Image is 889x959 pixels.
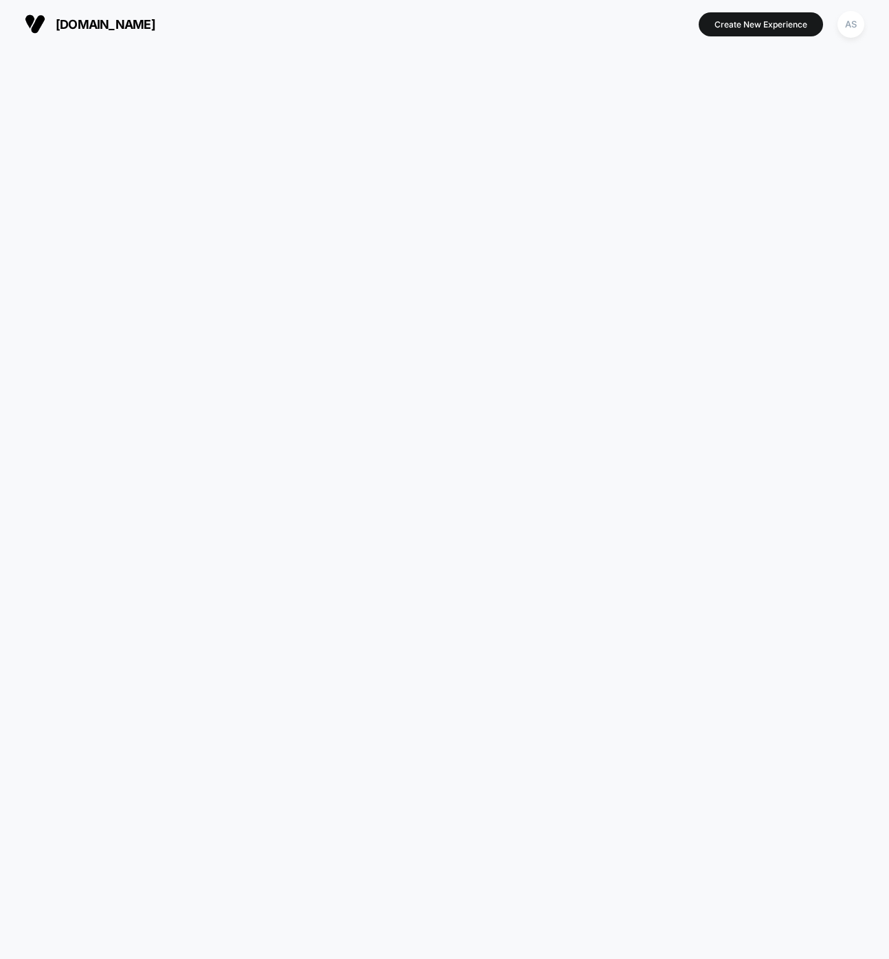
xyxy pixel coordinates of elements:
div: AS [837,11,864,38]
span: [DOMAIN_NAME] [56,17,155,32]
img: Visually logo [25,14,45,34]
button: AS [833,10,868,38]
button: Create New Experience [699,12,823,36]
button: [DOMAIN_NAME] [21,13,159,35]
